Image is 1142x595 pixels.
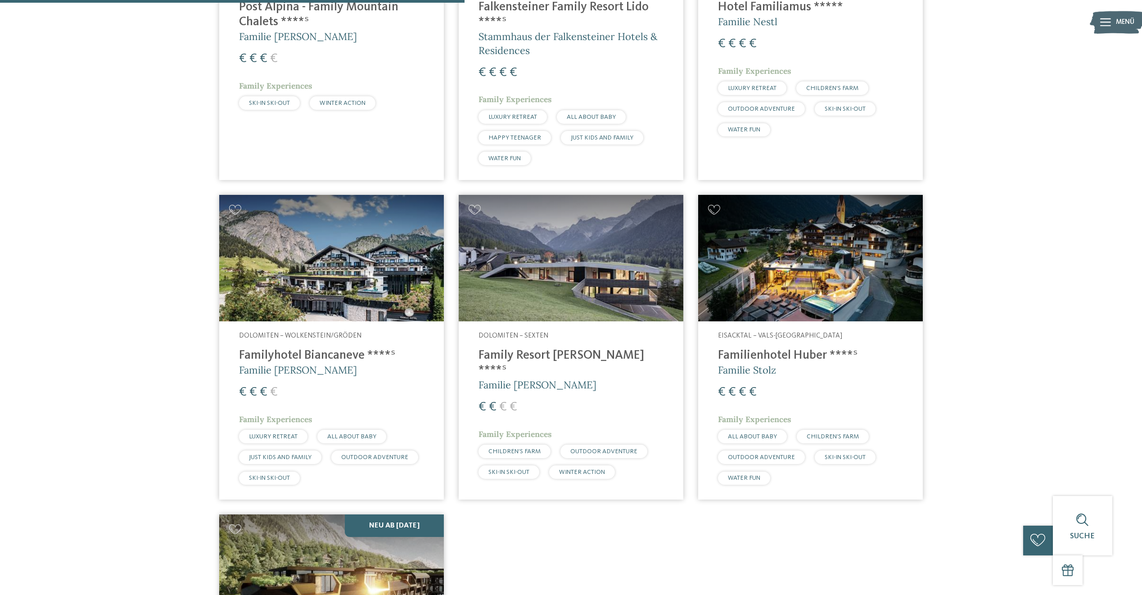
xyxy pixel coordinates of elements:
[571,135,633,141] span: JUST KIDS AND FAMILY
[728,85,776,91] span: LUXURY RETREAT
[570,448,637,455] span: OUTDOOR ADVENTURE
[728,37,736,50] span: €
[698,195,923,500] a: Familienhotels gesucht? Hier findet ihr die besten! Eisacktal – Vals-[GEOGRAPHIC_DATA] Familienho...
[728,386,736,399] span: €
[239,332,361,339] span: Dolomiten – Wolkenstein/Gröden
[320,100,366,106] span: WINTER ACTION
[459,195,683,500] a: Familienhotels gesucht? Hier findet ihr die besten! Dolomiten – Sexten Family Resort [PERSON_NAME...
[718,364,776,376] span: Familie Stolz
[749,37,757,50] span: €
[1070,532,1095,540] span: Suche
[478,94,552,104] span: Family Experiences
[488,114,537,120] span: LUXURY RETREAT
[567,114,616,120] span: ALL ABOUT BABY
[499,66,507,79] span: €
[478,30,657,57] span: Stammhaus der Falkensteiner Hotels & Residences
[489,401,497,414] span: €
[739,386,746,399] span: €
[239,364,357,376] span: Familie [PERSON_NAME]
[459,195,683,321] img: Family Resort Rainer ****ˢ
[249,52,257,65] span: €
[728,106,795,112] span: OUTDOOR ADVENTURE
[239,386,247,399] span: €
[739,37,746,50] span: €
[478,379,596,391] span: Familie [PERSON_NAME]
[260,386,267,399] span: €
[728,475,760,481] span: WATER FUN
[327,433,376,440] span: ALL ABOUT BABY
[478,66,486,79] span: €
[718,66,791,76] span: Family Experiences
[510,401,517,414] span: €
[806,85,858,91] span: CHILDREN’S FARM
[825,454,866,460] span: SKI-IN SKI-OUT
[499,401,507,414] span: €
[239,52,247,65] span: €
[249,100,290,106] span: SKI-IN SKI-OUT
[728,454,795,460] span: OUTDOOR ADVENTURE
[270,52,278,65] span: €
[488,448,541,455] span: CHILDREN’S FARM
[239,81,312,91] span: Family Experiences
[718,414,791,424] span: Family Experiences
[489,66,497,79] span: €
[260,52,267,65] span: €
[478,332,548,339] span: Dolomiten – Sexten
[807,433,859,440] span: CHILDREN’S FARM
[249,433,298,440] span: LUXURY RETREAT
[510,66,517,79] span: €
[239,348,424,363] h4: Familyhotel Biancaneve ****ˢ
[718,37,726,50] span: €
[718,332,842,339] span: Eisacktal – Vals-[GEOGRAPHIC_DATA]
[718,348,903,363] h4: Familienhotel Huber ****ˢ
[341,454,408,460] span: OUTDOOR ADVENTURE
[219,195,444,321] img: Familienhotels gesucht? Hier findet ihr die besten!
[249,386,257,399] span: €
[270,386,278,399] span: €
[718,15,777,28] span: Familie Nestl
[219,195,444,500] a: Familienhotels gesucht? Hier findet ihr die besten! Dolomiten – Wolkenstein/Gröden Familyhotel Bi...
[728,433,777,440] span: ALL ABOUT BABY
[239,30,357,43] span: Familie [PERSON_NAME]
[698,195,923,321] img: Familienhotels gesucht? Hier findet ihr die besten!
[559,469,605,475] span: WINTER ACTION
[249,475,290,481] span: SKI-IN SKI-OUT
[478,401,486,414] span: €
[728,126,760,133] span: WATER FUN
[749,386,757,399] span: €
[249,454,311,460] span: JUST KIDS AND FAMILY
[825,106,866,112] span: SKI-IN SKI-OUT
[478,348,664,378] h4: Family Resort [PERSON_NAME] ****ˢ
[718,386,726,399] span: €
[239,414,312,424] span: Family Experiences
[488,135,541,141] span: HAPPY TEENAGER
[488,155,521,162] span: WATER FUN
[488,469,529,475] span: SKI-IN SKI-OUT
[478,429,552,439] span: Family Experiences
